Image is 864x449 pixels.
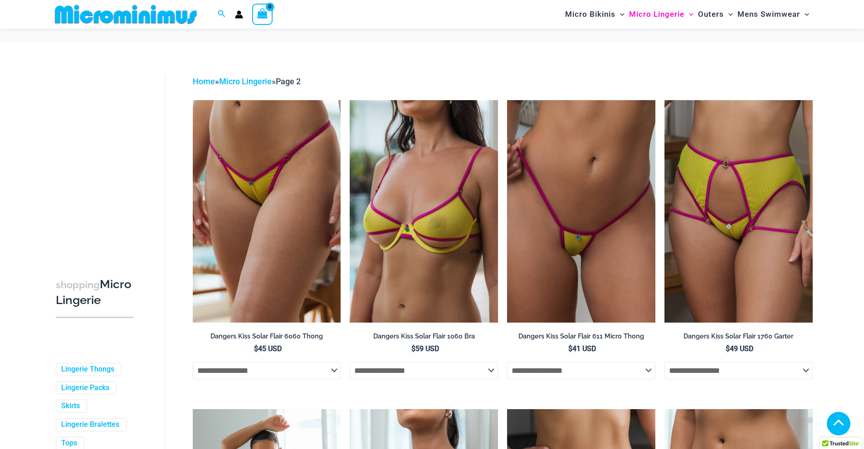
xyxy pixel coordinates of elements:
[627,3,696,26] a: Micro LingerieMenu ToggleMenu Toggle
[56,277,133,308] h3: Micro Lingerie
[350,100,498,322] img: Dangers Kiss Solar Flair 1060 Bra 01
[737,3,800,26] span: Mens Swimwear
[735,3,811,26] a: Mens SwimwearMenu ToggleMenu Toggle
[507,100,655,322] img: Dangers Kiss Solar Flair 611 Micro 01
[726,344,753,353] bdi: 49 USD
[276,77,301,86] span: Page 2
[698,3,724,26] span: Outers
[507,100,655,322] a: Dangers Kiss Solar Flair 611 Micro 01Dangers Kiss Solar Flair 611 Micro 02Dangers Kiss Solar Flai...
[193,332,341,341] h2: Dangers Kiss Solar Flair 6060 Thong
[411,344,439,353] bdi: 59 USD
[350,332,498,344] a: Dangers Kiss Solar Flair 1060 Bra
[193,77,301,86] span: » »
[568,344,596,353] bdi: 41 USD
[664,100,813,322] a: Dangers Kiss Solar Flair 6060 Thong 1760 Garter 03Dangers Kiss Solar Flair 6060 Thong 1760 Garter...
[561,1,813,27] nav: Site Navigation
[664,332,813,344] a: Dangers Kiss Solar Flair 1760 Garter
[56,68,137,249] iframe: TrustedSite Certified
[193,100,341,322] a: Dangers Kiss Solar Flair 6060 Thong 01Dangers Kiss Solar Flair 6060 Thong 02Dangers Kiss Solar Fl...
[565,3,615,26] span: Micro Bikinis
[235,10,243,19] a: Account icon link
[193,100,341,322] img: Dangers Kiss Solar Flair 6060 Thong 01
[61,439,77,448] a: Tops
[350,100,498,322] a: Dangers Kiss Solar Flair 1060 Bra 01Dangers Kiss Solar Flair 1060 Bra 02Dangers Kiss Solar Flair ...
[254,344,282,353] bdi: 45 USD
[563,3,627,26] a: Micro BikinisMenu ToggleMenu Toggle
[350,332,498,341] h2: Dangers Kiss Solar Flair 1060 Bra
[664,332,813,341] h2: Dangers Kiss Solar Flair 1760 Garter
[726,344,730,353] span: $
[615,3,625,26] span: Menu Toggle
[724,3,733,26] span: Menu Toggle
[507,332,655,341] h2: Dangers Kiss Solar Flair 611 Micro Thong
[507,332,655,344] a: Dangers Kiss Solar Flair 611 Micro Thong
[193,332,341,344] a: Dangers Kiss Solar Flair 6060 Thong
[61,401,80,411] a: Skirts
[61,420,119,430] a: Lingerie Bralettes
[568,344,572,353] span: $
[51,4,200,24] img: MM SHOP LOGO FLAT
[193,77,215,86] a: Home
[684,3,693,26] span: Menu Toggle
[56,279,100,290] span: shopping
[629,3,684,26] span: Micro Lingerie
[664,100,813,322] img: Dangers Kiss Solar Flair 6060 Thong 1760 Garter 03
[800,3,809,26] span: Menu Toggle
[218,9,226,20] a: Search icon link
[252,4,273,24] a: View Shopping Cart, empty
[696,3,735,26] a: OutersMenu ToggleMenu Toggle
[254,344,258,353] span: $
[411,344,415,353] span: $
[219,77,272,86] a: Micro Lingerie
[61,383,109,393] a: Lingerie Packs
[61,365,114,374] a: Lingerie Thongs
